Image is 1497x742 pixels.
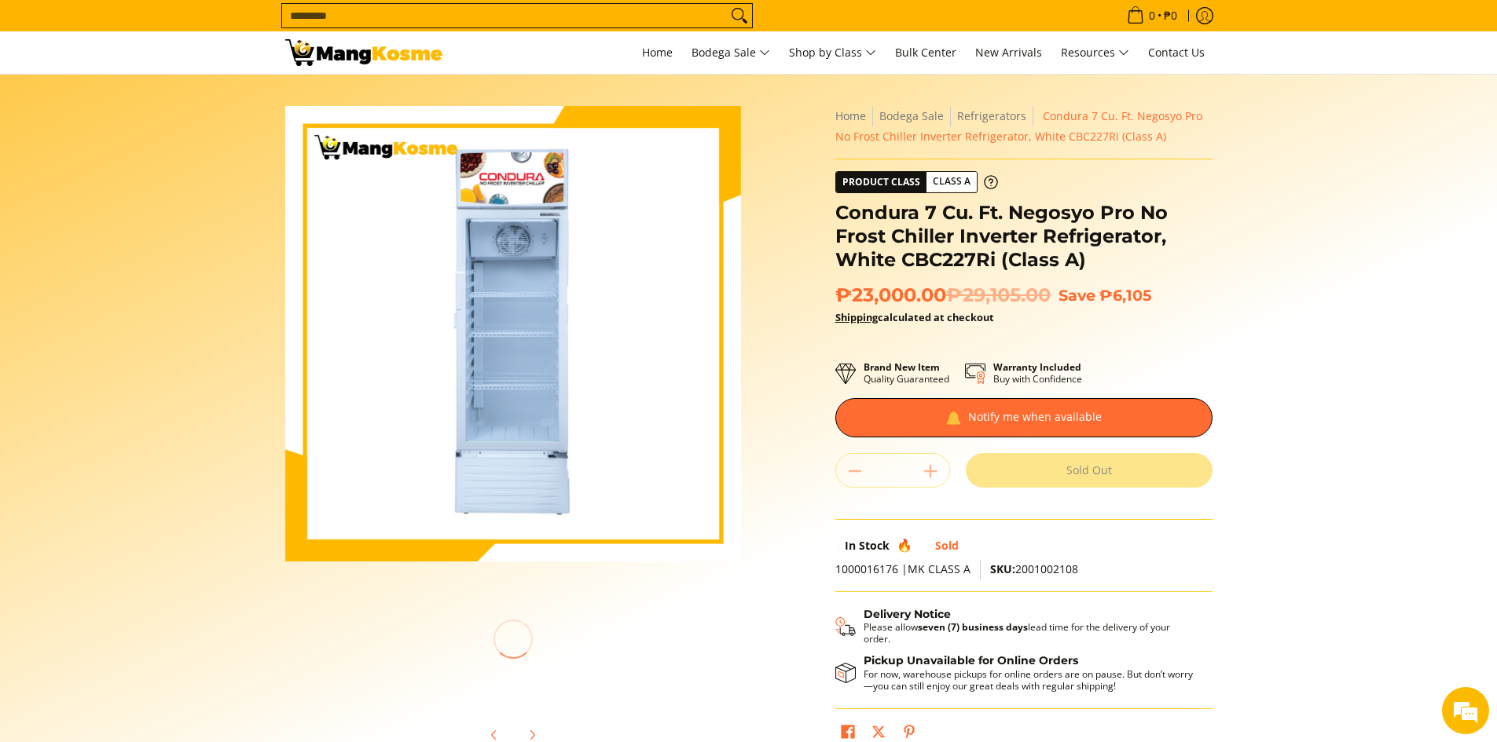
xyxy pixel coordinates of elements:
[835,108,866,123] a: Home
[521,588,623,690] img: Condura 7 Cu. Ft. Negosyo Pro No Frost Chiller Inverter Refrigerator, White CBC227Ri (Class A)-3
[879,108,944,123] a: Bodega Sale
[684,31,778,74] a: Bodega Sale
[285,588,387,690] img: Condura 7 Cu. Ft. Negosyo Pro No Frost Chiller Inverter Refrigerator, White CBC227Ri (Class A)-1
[835,283,1051,307] span: ₱23,000.00
[835,310,994,324] strong: calculated at checkout
[403,588,505,690] img: Condura 7 Cu. Ft. Negosyo Pro No Frost Chiller Inverter Refrigerator, White CBC227Ri (Class A)-2
[789,43,876,63] span: Shop by Class
[975,45,1042,60] span: New Arrivals
[285,106,741,561] img: Condura 7 Cu. Ft. Negosyo Pro No Frost Chiller Inverter Refrigerator, White CBC227Ri (Class A)
[1148,45,1205,60] span: Contact Us
[946,283,1051,307] del: ₱29,105.00
[285,39,442,66] img: Condura 7 Cu. Ft. Negosyo Pro No Frost Chiller Inverter Refrigerator, | Mang Kosme
[845,538,890,553] span: In Stock
[864,607,951,621] strong: Delivery Notice
[918,620,1028,634] strong: seven (7) business days
[634,31,681,74] a: Home
[835,561,970,576] span: 1000016176 |MK CLASS A
[835,201,1213,272] h1: Condura 7 Cu. Ft. Negosyo Pro No Frost Chiller Inverter Refrigerator, White CBC227Ri (Class A)
[1061,43,1129,63] span: Resources
[727,4,752,27] button: Search
[993,361,1082,385] p: Buy with Confidence
[1122,7,1182,24] span: •
[919,538,932,553] span: 29
[990,561,1015,576] span: SKU:
[864,361,949,385] p: Quality Guaranteed
[1140,31,1213,74] a: Contact Us
[935,538,959,553] span: Sold
[993,360,1081,374] strong: Warranty Included
[864,668,1197,692] p: For now, warehouse pickups for online orders are on pause. But don’t worry—you can still enjoy ou...
[887,31,964,74] a: Bulk Center
[835,310,878,324] a: Shipping
[957,108,1026,123] a: Refrigerators
[1053,31,1137,74] a: Resources
[1099,286,1151,305] span: ₱6,105
[835,538,842,553] span: 0
[835,608,1197,645] button: Shipping & Delivery
[864,360,940,374] strong: Brand New Item
[895,45,956,60] span: Bulk Center
[639,588,741,690] img: Condura 7 Cu. Ft. Negosyo Pro No Frost Chiller Inverter Refrigerator, White CBC227Ri (Class A)-4
[1147,10,1158,21] span: 0
[835,106,1213,147] nav: Breadcrumbs
[967,31,1050,74] a: New Arrivals
[781,31,884,74] a: Shop by Class
[642,45,673,60] span: Home
[864,653,1078,667] strong: Pickup Unavailable for Online Orders
[1059,286,1095,305] span: Save
[458,31,1213,74] nav: Main Menu
[990,561,1078,576] span: 2001002108
[835,108,1202,144] span: Condura 7 Cu. Ft. Negosyo Pro No Frost Chiller Inverter Refrigerator, White CBC227Ri (Class A)
[1161,10,1180,21] span: ₱0
[864,621,1197,645] p: Please allow lead time for the delivery of your order.
[835,171,998,193] a: Product Class Class A
[926,172,977,192] span: Class A
[836,172,926,192] span: Product Class
[692,43,770,63] span: Bodega Sale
